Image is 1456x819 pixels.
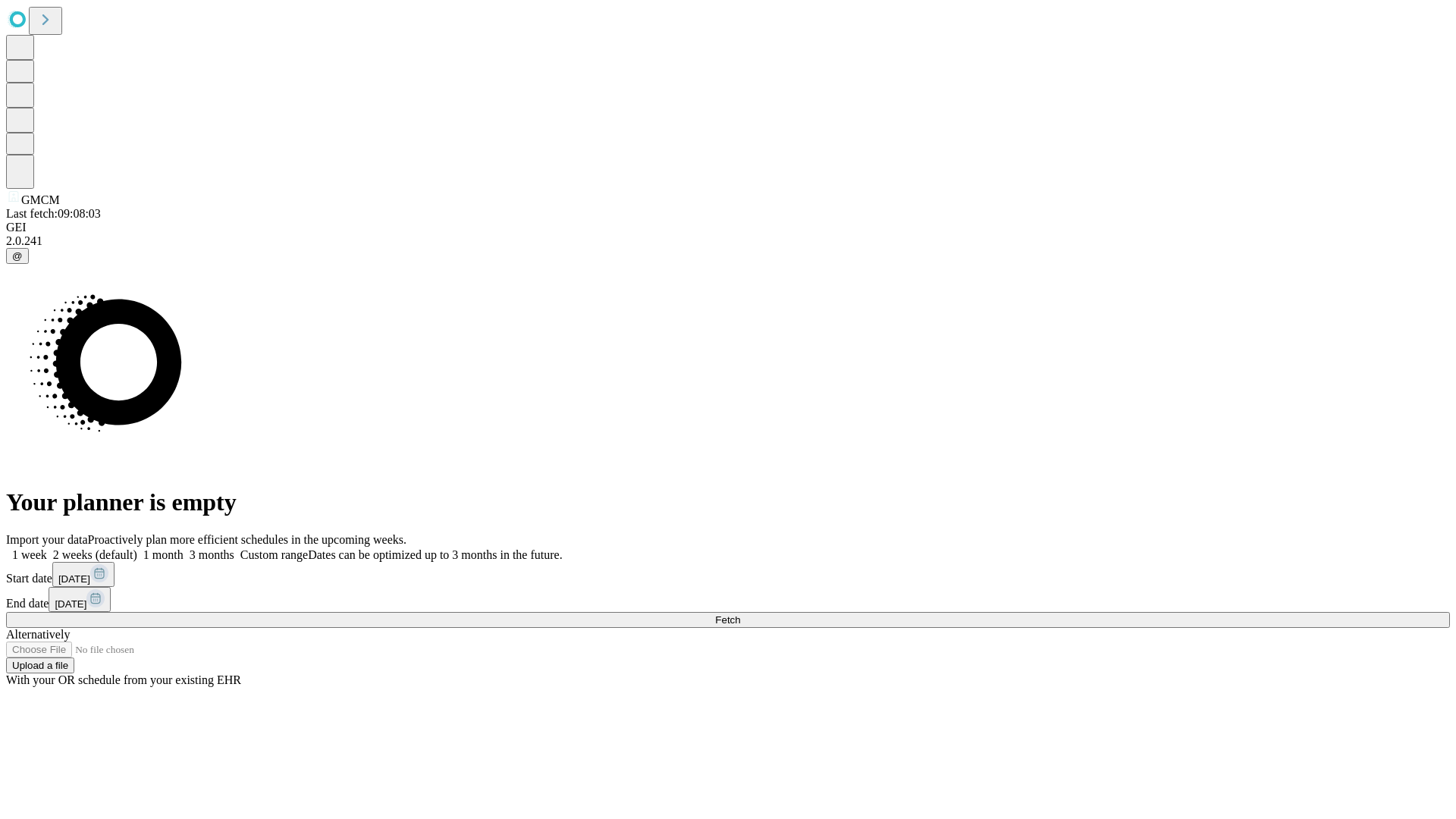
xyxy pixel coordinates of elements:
[6,207,101,220] span: Last fetch: 09:08:03
[58,573,90,585] span: [DATE]
[6,587,1450,612] div: End date
[6,234,1450,248] div: 2.0.241
[143,548,184,561] span: 1 month
[6,221,1450,234] div: GEI
[12,548,47,561] span: 1 week
[6,248,29,264] button: @
[6,673,241,686] span: With your OR schedule from your existing EHR
[6,562,1450,587] div: Start date
[52,562,115,587] button: [DATE]
[88,533,406,546] span: Proactively plan more efficient schedules in the upcoming weeks.
[53,548,137,561] span: 2 weeks (default)
[12,250,23,262] span: @
[6,628,70,641] span: Alternatively
[715,614,740,626] span: Fetch
[6,657,74,673] button: Upload a file
[6,612,1450,628] button: Fetch
[21,193,60,206] span: GMCM
[308,548,562,561] span: Dates can be optimized up to 3 months in the future.
[49,587,111,612] button: [DATE]
[190,548,234,561] span: 3 months
[240,548,308,561] span: Custom range
[6,488,1450,516] h1: Your planner is empty
[55,598,86,610] span: [DATE]
[6,533,88,546] span: Import your data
